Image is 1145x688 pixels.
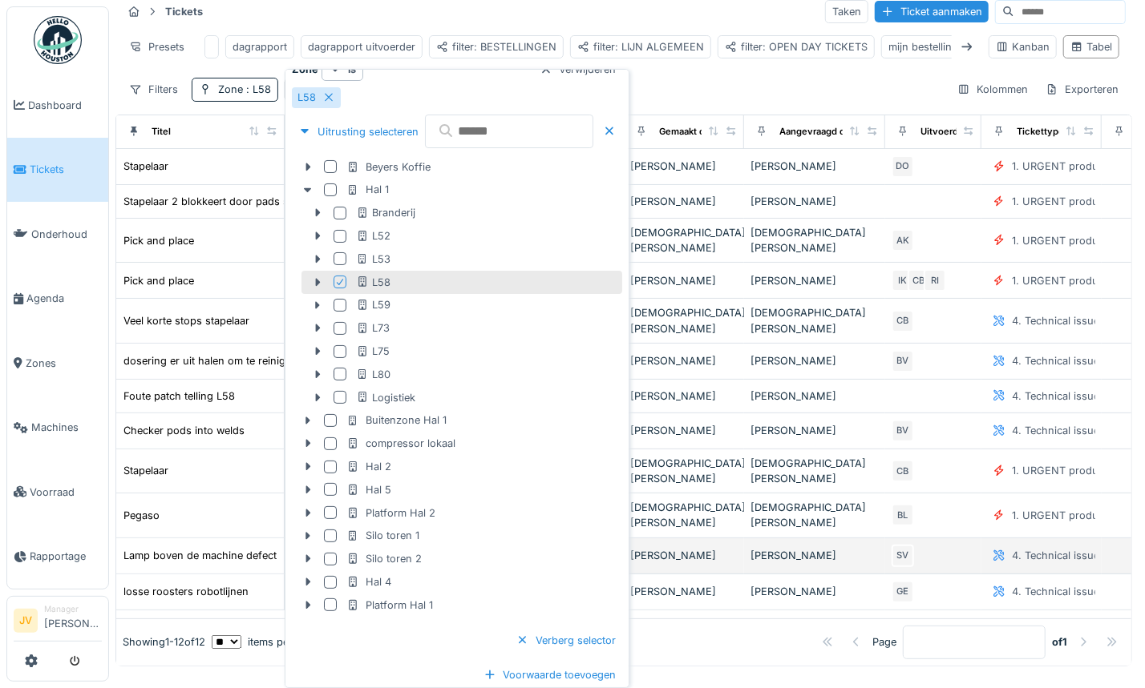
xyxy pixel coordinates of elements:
div: Hal 5 [346,482,391,497]
div: Exporteren [1038,78,1126,101]
div: Silo toren 1 [346,528,419,543]
div: Verberg selector [510,630,622,651]
div: [PERSON_NAME] [751,423,879,438]
div: [PERSON_NAME] [630,388,738,404]
div: Hal 4 [346,574,391,589]
div: Manager [44,603,102,615]
div: Aangevraagd door [779,125,860,139]
div: [DEMOGRAPHIC_DATA][PERSON_NAME] [751,305,879,336]
div: Kanban [996,39,1050,54]
div: [DEMOGRAPHIC_DATA][PERSON_NAME] [630,500,738,530]
div: dosering er uit halen om te reinigen [123,353,297,368]
div: Titel [152,125,171,139]
span: Voorraad [30,485,102,500]
div: SV [892,545,914,567]
div: Page [872,634,896,650]
span: Onderhoud [31,227,102,242]
div: [PERSON_NAME] [630,353,738,368]
div: DO [892,155,914,178]
div: Stapelaar 2 blokkeert door pads scheef op rebiband en dan blokkeren boven [123,194,500,209]
div: Stapelaar [123,463,168,478]
div: IK [892,269,914,292]
div: Stapelaar [123,159,168,174]
div: L58 [297,90,316,105]
div: [PERSON_NAME] [630,194,738,209]
div: [DEMOGRAPHIC_DATA][PERSON_NAME] [630,456,738,486]
div: [DEMOGRAPHIC_DATA][PERSON_NAME] [751,225,879,255]
span: Agenda [26,291,102,306]
div: Checker pods into welds [123,423,245,438]
div: Gemaakt door [659,125,719,139]
div: 4. Technical issue [1012,353,1099,368]
div: BL [892,504,914,526]
div: mijn bestellingen [888,39,970,54]
div: Kolommen [950,78,1035,101]
div: Hal 2 [346,459,391,474]
div: 4. Technical issue [1012,313,1099,328]
strong: Tickets [159,4,209,19]
div: [PERSON_NAME] [751,584,879,599]
div: Buitenzone Hal 1 [346,412,447,428]
div: L73 [356,320,390,336]
div: L52 [356,228,390,243]
div: CB [892,310,914,332]
span: Dashboard [28,98,102,113]
div: Tickettype [1017,125,1064,139]
div: [PERSON_NAME] [630,584,738,599]
li: JV [14,609,38,633]
div: L58 [356,275,390,290]
div: Ticket aanmaken [875,1,989,22]
strong: of 1 [1052,634,1067,650]
div: Zone [218,82,271,97]
div: Branderij [356,205,415,220]
div: 4. Technical issue [1012,388,1099,404]
span: Zones [26,356,102,371]
div: [PERSON_NAME] [751,548,879,563]
div: Pegaso [123,508,160,523]
div: Uitrusting selecteren [292,121,425,143]
span: : L58 [243,83,271,95]
div: [PERSON_NAME] [630,548,738,563]
div: compressor lokaal [346,436,455,451]
div: Silo toren 2 [346,551,422,566]
img: Badge_color-CXgf-gQk.svg [34,16,82,64]
div: [PERSON_NAME] [630,273,738,288]
div: [DEMOGRAPHIC_DATA][PERSON_NAME] [630,305,738,336]
li: [PERSON_NAME] [44,603,102,638]
div: L59 [356,297,390,312]
div: [PERSON_NAME] [751,353,879,368]
div: [PERSON_NAME] [751,194,879,209]
div: L75 [356,344,390,359]
div: Lamp boven de machine defect [123,548,277,563]
div: Pick and place [123,273,194,288]
div: Platform Hal 2 [346,505,435,521]
div: items per page [212,634,320,650]
div: filter: BESTELLINGEN [436,39,556,54]
div: GE [892,581,914,603]
strong: is [348,62,356,77]
div: L53 [356,251,390,267]
div: [PERSON_NAME] [630,159,738,174]
span: Rapportage [30,549,102,564]
div: L80 [356,367,390,382]
div: Hal 1 [346,182,389,197]
div: CB [892,460,914,482]
div: Verwijderen [533,58,622,80]
div: [PERSON_NAME] [630,423,738,438]
div: Logistiek [356,390,415,405]
div: [PERSON_NAME] [751,388,879,404]
div: RI [924,269,946,292]
div: dagrapport uitvoerder [308,39,415,54]
div: Tabel [1070,39,1112,54]
div: 4. Technical issue [1012,548,1099,563]
div: Filters [122,78,185,101]
div: Uitvoerder [920,125,967,139]
div: Pick and place [123,233,194,248]
div: Presets [122,35,192,58]
div: Foute patch telling L58 [123,388,235,404]
div: Veel korte stops stapelaar [123,313,249,328]
div: 4. Technical issue [1012,584,1099,599]
div: 4. Technical issue [1012,423,1099,438]
div: [DEMOGRAPHIC_DATA][PERSON_NAME] [751,500,879,530]
div: dagrapport [233,39,287,54]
